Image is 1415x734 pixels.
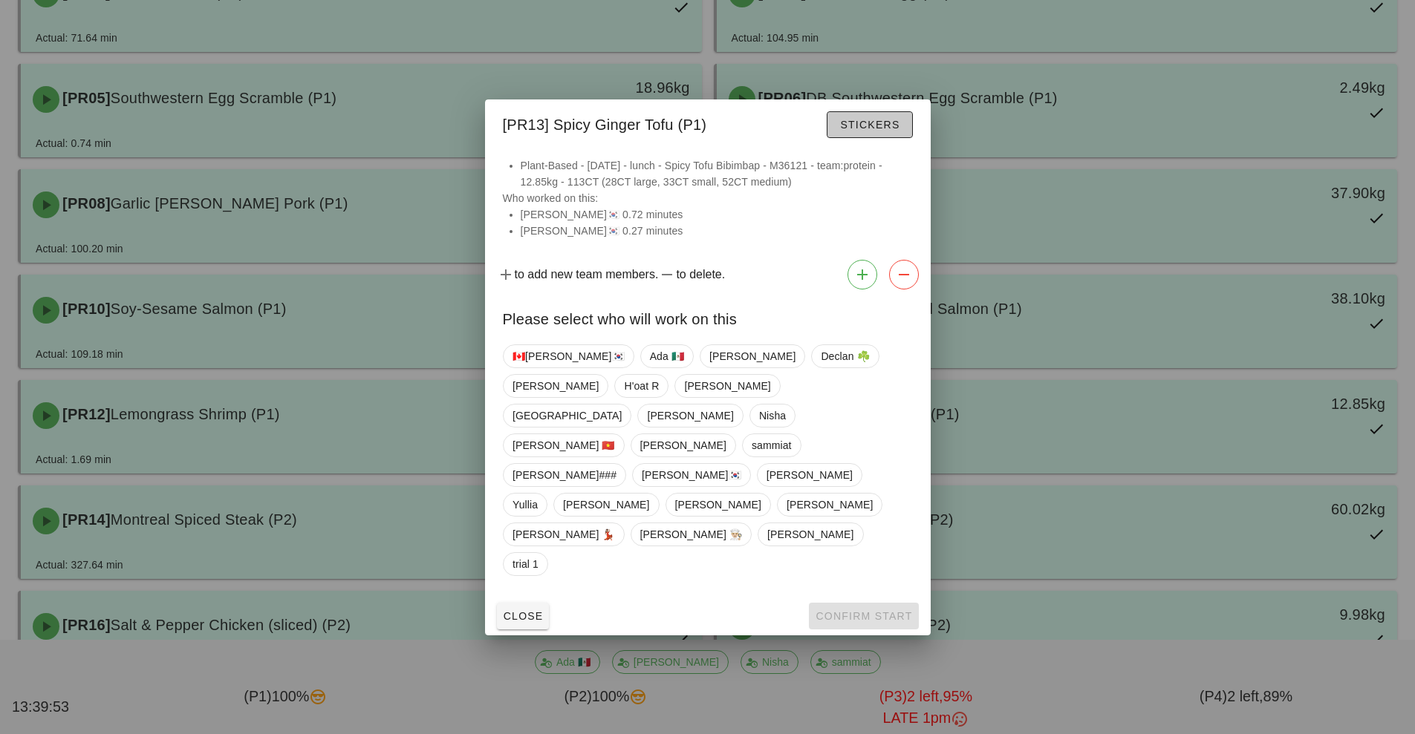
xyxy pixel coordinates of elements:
span: [GEOGRAPHIC_DATA] [513,404,622,427]
span: [PERSON_NAME] [767,523,853,545]
span: [PERSON_NAME]### [513,464,617,486]
span: [PERSON_NAME] [563,494,649,516]
button: Close [497,603,550,629]
span: [PERSON_NAME]🇰🇷 [642,464,741,486]
button: Stickers [827,111,912,138]
span: [PERSON_NAME] [684,375,770,397]
span: [PERSON_NAME] [640,434,726,456]
span: [PERSON_NAME] [766,464,852,486]
span: H'oat R [624,375,659,397]
span: Ada 🇲🇽 [649,345,683,367]
li: Plant-Based - [DATE] - lunch - Spicy Tofu Bibimbap - M36121 - team:protein - 12.85kg - 113CT (28C... [521,157,913,190]
span: [PERSON_NAME] 💃🏽 [513,523,615,545]
span: Declan ☘️ [821,345,869,367]
span: Close [503,610,544,622]
div: to add new team members. to delete. [485,254,931,295]
span: 🇨🇦[PERSON_NAME]🇰🇷 [513,345,625,367]
span: Nisha [758,404,785,427]
span: [PERSON_NAME] [786,494,872,516]
span: [PERSON_NAME] [647,404,733,427]
span: trial 1 [513,553,539,575]
span: [PERSON_NAME] [709,345,795,367]
span: Yullia [513,494,538,516]
span: [PERSON_NAME] [674,494,761,516]
div: Who worked on this: [485,157,931,254]
span: Stickers [839,119,900,131]
span: [PERSON_NAME] 👨🏼‍🍳 [640,523,742,545]
span: sammiat [751,434,791,456]
div: Please select who will work on this [485,295,931,338]
span: [PERSON_NAME] [513,375,599,397]
span: [PERSON_NAME] 🇻🇳 [513,434,615,456]
div: [PR13] Spicy Ginger Tofu (P1) [485,99,931,145]
li: [PERSON_NAME]🇰🇷 0.27 minutes [521,223,913,239]
li: [PERSON_NAME]🇰🇷 0.72 minutes [521,206,913,223]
